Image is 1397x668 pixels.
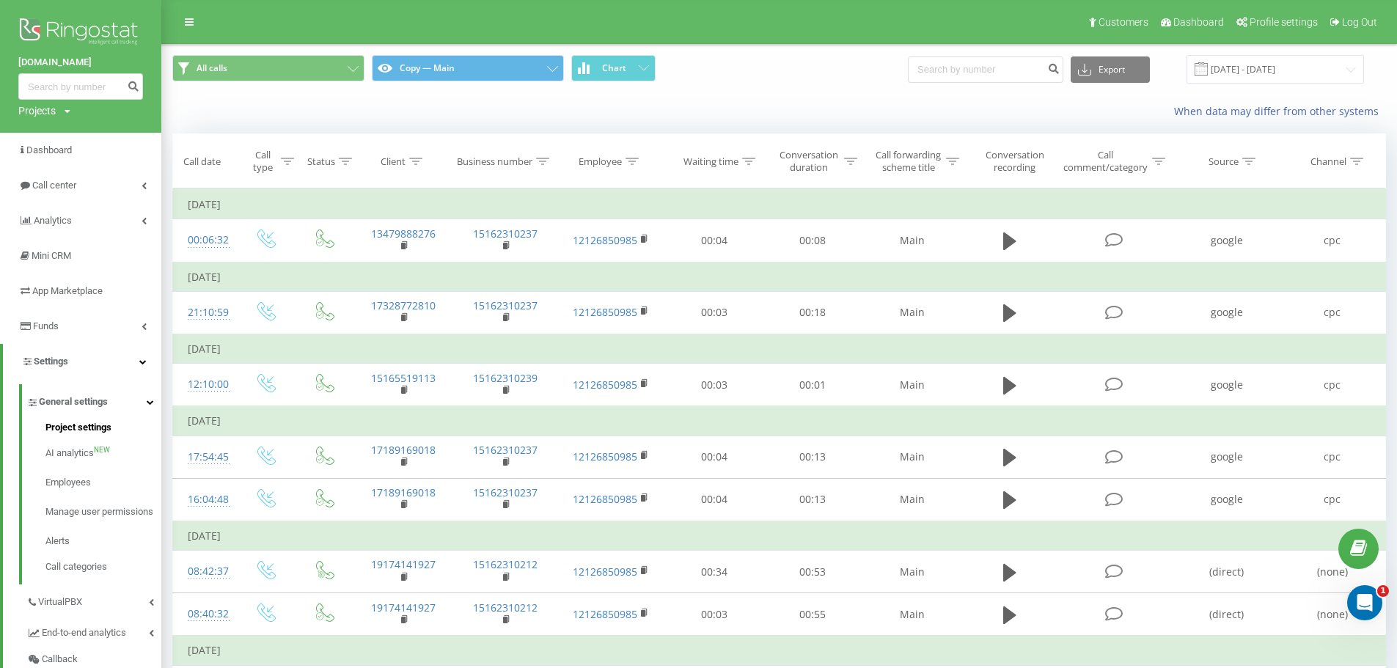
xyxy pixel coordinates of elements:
[21,277,272,304] div: Ringostat API. The callback methods
[34,356,68,367] span: Settings
[1099,16,1148,28] span: Customers
[26,584,161,615] a: VirtualPBX
[1174,291,1280,334] td: google
[30,337,246,353] div: Integration with KeyCRM
[763,478,861,521] td: 00:13
[763,551,861,593] td: 00:53
[188,370,221,399] div: 12:10:00
[26,384,161,415] a: General settings
[213,23,242,53] img: Profile image for Artur
[1347,585,1382,620] iframe: Intercom live chat
[763,291,861,334] td: 00:18
[45,497,161,526] a: Manage user permissions
[188,485,221,514] div: 16:04:48
[1063,149,1148,174] div: Call comment/category
[3,344,161,379] a: Settings
[1377,585,1389,597] span: 1
[666,219,763,263] td: 00:04
[1342,16,1377,28] span: Log Out
[874,149,942,174] div: Call forwarding scheme title
[197,62,227,74] span: All calls
[21,331,272,359] div: Integration with KeyCRM
[861,436,963,478] td: Main
[172,55,364,81] button: All calls
[30,364,246,380] div: Ringostat Smart Phone review
[34,215,72,226] span: Analytics
[30,283,246,298] div: Ringostat API. The callback methods
[173,636,1386,665] td: [DATE]
[188,443,221,471] div: 17:54:45
[473,371,538,385] a: 15162310239
[30,414,256,425] b: Написати в підтримку через Telegram
[1174,478,1280,521] td: google
[1280,551,1385,593] td: (none)
[45,526,161,556] a: Alerts
[473,298,538,312] a: 15162310237
[371,298,436,312] a: 17328772810
[473,485,538,499] a: 15162310237
[861,593,963,636] td: Main
[18,55,143,70] a: [DOMAIN_NAME]
[571,55,656,81] button: Chart
[1174,219,1280,263] td: google
[666,593,763,636] td: 00:03
[861,551,963,593] td: Main
[763,593,861,636] td: 00:55
[573,492,637,506] a: 12126850985
[39,394,108,409] span: General settings
[38,595,82,609] span: VirtualPBX
[18,73,143,100] input: Search by number
[307,155,335,168] div: Status
[666,478,763,521] td: 00:04
[173,406,1386,436] td: [DATE]
[371,443,436,457] a: 17189169018
[573,378,637,392] a: 12126850985
[1174,364,1280,407] td: google
[1071,56,1150,83] button: Export
[30,200,245,216] div: We typically reply in under a minute
[188,226,221,254] div: 00:06:32
[42,625,126,640] span: End-to-end analytics
[666,551,763,593] td: 00:34
[45,534,70,548] span: Alerts
[185,23,214,53] img: Profile image for Daniil
[18,103,56,118] div: Projects
[381,155,406,168] div: Client
[173,334,1386,364] td: [DATE]
[1174,104,1386,118] a: When data may differ from other systems
[188,298,221,327] div: 21:10:59
[777,149,840,174] div: Conversation duration
[45,420,161,438] a: Project settings
[122,494,172,504] span: Messages
[861,364,963,407] td: Main
[1280,593,1385,636] td: (none)
[666,364,763,407] td: 00:03
[252,23,279,50] div: Close
[15,172,279,228] div: Send us a messageWe typically reply in under a minute
[32,494,65,504] span: Home
[45,559,107,574] span: Call categories
[861,219,963,263] td: Main
[473,601,538,614] a: 15162310212
[457,155,532,168] div: Business number
[1174,551,1280,593] td: (direct)
[188,557,221,586] div: 08:42:37
[1280,364,1385,407] td: cpc
[602,63,626,73] span: Chart
[371,227,436,241] a: 13479888276
[1174,593,1280,636] td: (direct)
[21,242,272,271] button: Search for help
[573,565,637,579] a: 12126850985
[573,305,637,319] a: 12126850985
[42,652,78,667] span: Callback
[196,458,293,516] button: Help
[1280,436,1385,478] td: cpc
[18,15,143,51] img: Ringostat logo
[26,144,72,155] span: Dashboard
[30,310,246,326] div: AI. General Information and Cost
[249,149,277,174] div: Call type
[473,443,538,457] a: 15162310237
[573,607,637,621] a: 12126850985
[21,359,272,386] div: Ringostat Smart Phone review
[45,438,161,468] a: AI analyticsNEW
